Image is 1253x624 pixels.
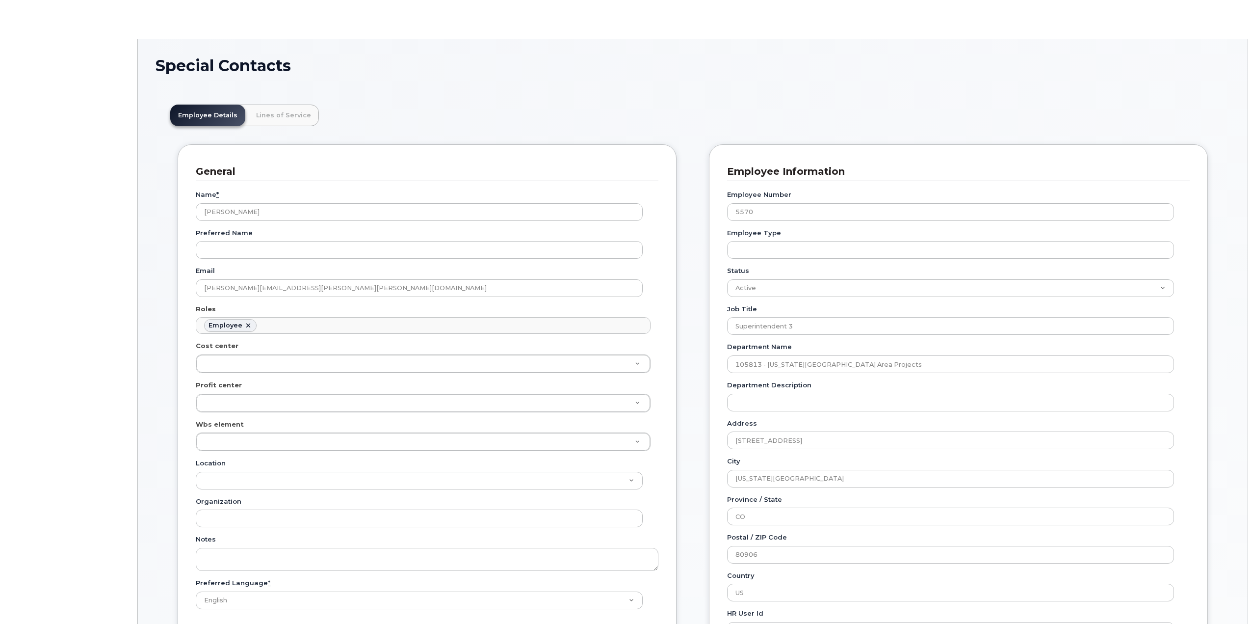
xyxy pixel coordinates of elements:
[727,419,757,428] label: Address
[727,266,749,275] label: Status
[196,341,238,351] label: Cost center
[196,535,216,544] label: Notes
[196,165,651,178] h3: General
[170,105,245,126] a: Employee Details
[196,380,242,390] label: Profit center
[727,342,792,352] label: Department Name
[196,420,244,429] label: Wbs element
[196,190,219,199] label: Name
[196,266,215,275] label: Email
[727,304,757,314] label: Job Title
[196,304,216,314] label: Roles
[196,578,270,588] label: Preferred Language
[727,457,740,466] label: City
[216,190,219,198] abbr: required
[727,190,791,199] label: Employee Number
[727,165,1182,178] h3: Employee Information
[727,380,811,390] label: Department Description
[209,322,242,329] div: Employee
[196,228,253,238] label: Preferred Name
[727,533,787,542] label: Postal / ZIP Code
[196,459,226,468] label: Location
[727,228,781,238] label: Employee Type
[156,57,1230,74] h1: Special Contacts
[196,497,241,506] label: Organization
[248,105,319,126] a: Lines of Service
[727,571,755,580] label: Country
[727,609,763,618] label: HR user id
[268,579,270,587] abbr: required
[727,495,782,504] label: Province / State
